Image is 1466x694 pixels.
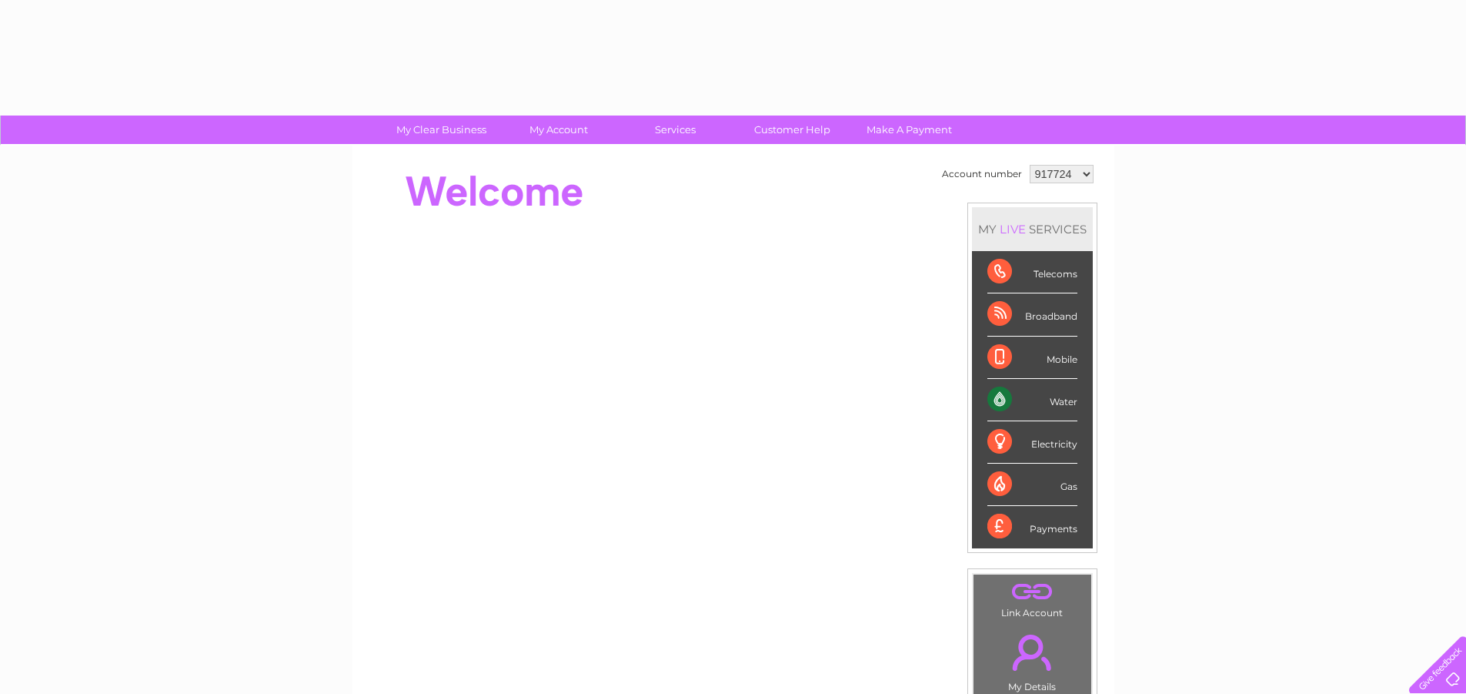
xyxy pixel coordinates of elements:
td: Account number [938,161,1026,187]
div: Water [987,379,1077,421]
div: Mobile [987,337,1077,379]
td: Link Account [973,574,1092,622]
a: My Account [495,116,622,144]
div: Gas [987,464,1077,506]
div: Electricity [987,421,1077,464]
a: Services [612,116,739,144]
div: Telecoms [987,251,1077,293]
div: Payments [987,506,1077,548]
div: MY SERVICES [972,207,1093,251]
a: . [977,625,1087,679]
a: Customer Help [729,116,856,144]
div: LIVE [997,222,1029,236]
a: . [977,578,1087,605]
div: Broadband [987,293,1077,336]
a: My Clear Business [378,116,505,144]
a: Make A Payment [846,116,973,144]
